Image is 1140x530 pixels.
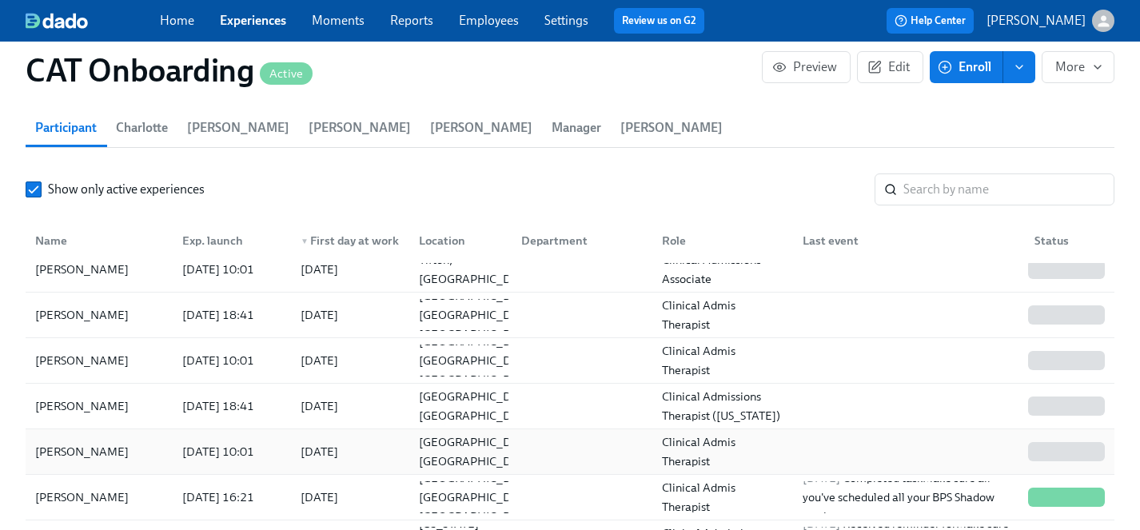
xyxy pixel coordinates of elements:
span: Help Center [895,13,966,29]
div: Location [406,225,508,257]
div: [PERSON_NAME] [29,260,169,279]
button: [PERSON_NAME] [987,10,1114,32]
div: [PERSON_NAME] [29,397,169,416]
div: [DATE] [301,442,338,461]
div: Department [508,225,649,257]
button: enroll [1003,51,1035,83]
div: [DATE] 10:01 [176,351,288,370]
span: Active [260,68,313,80]
div: Role [649,225,790,257]
span: [PERSON_NAME] [430,117,532,139]
div: [PERSON_NAME][DATE] 18:41[DATE][GEOGRAPHIC_DATA] [GEOGRAPHIC_DATA] [GEOGRAPHIC_DATA]Clinical Admi... [26,293,1114,338]
div: Clinical Admis Therapist [656,478,790,516]
div: Tifton, [GEOGRAPHIC_DATA] [413,250,543,289]
span: [PERSON_NAME] [187,117,289,139]
p: [PERSON_NAME] [987,12,1086,30]
div: [GEOGRAPHIC_DATA], [GEOGRAPHIC_DATA] [413,387,546,425]
div: [PERSON_NAME] [29,351,169,370]
span: Manager [552,117,601,139]
span: More [1055,59,1101,75]
button: Edit [857,51,923,83]
div: Completed task Make sure all you've scheduled all your BPS Shadow sessions [796,468,1022,526]
div: [DATE] 10:01 [176,442,288,461]
span: ▼ [301,237,309,245]
div: Name [29,225,169,257]
span: Participant [35,117,97,139]
div: Location [413,231,508,250]
div: [GEOGRAPHIC_DATA] [GEOGRAPHIC_DATA] [GEOGRAPHIC_DATA] [413,332,543,389]
input: Search by name [903,173,1114,205]
div: Last event [790,225,1022,257]
div: [DATE] [301,260,338,279]
div: [GEOGRAPHIC_DATA] [GEOGRAPHIC_DATA] [GEOGRAPHIC_DATA] [413,286,543,344]
div: [DATE] [301,488,338,507]
div: [DATE] 10:01 [176,260,288,279]
a: Employees [459,13,519,28]
div: [PERSON_NAME][DATE] 16:21[DATE][GEOGRAPHIC_DATA] [GEOGRAPHIC_DATA] [GEOGRAPHIC_DATA]Clinical Admi... [26,475,1114,520]
div: [PERSON_NAME] [29,305,169,325]
div: Clinical Admissions Therapist ([US_STATE]) [656,387,790,425]
div: Exp. launch [176,231,288,250]
a: Settings [544,13,588,28]
div: [DATE] [301,397,338,416]
span: Edit [871,59,910,75]
div: Status [1028,231,1111,250]
div: Clinical Admis Therapist [656,341,790,380]
span: Enroll [941,59,991,75]
a: Review us on G2 [622,13,696,29]
a: Home [160,13,194,28]
div: ▼First day at work [288,225,406,257]
div: Status [1022,225,1111,257]
span: Charlotte [116,117,168,139]
span: Show only active experiences [48,181,205,198]
a: Experiences [220,13,286,28]
button: Review us on G2 [614,8,704,34]
div: Clinical Admis Therapist [656,432,790,471]
button: Enroll [930,51,1003,83]
div: [PERSON_NAME] [29,488,169,507]
span: [PERSON_NAME] [620,117,723,139]
button: Help Center [887,8,974,34]
div: [DATE] [301,305,338,325]
div: [US_STATE][GEOGRAPHIC_DATA] [GEOGRAPHIC_DATA] [GEOGRAPHIC_DATA] [413,413,543,490]
div: [PERSON_NAME][DATE] 10:01[DATE][US_STATE][GEOGRAPHIC_DATA] [GEOGRAPHIC_DATA] [GEOGRAPHIC_DATA]Cli... [26,429,1114,475]
div: Role [656,231,790,250]
div: Department [515,231,649,250]
div: [DATE] 16:21 [176,488,288,507]
div: Exp. launch [169,225,288,257]
button: Preview [762,51,851,83]
a: Reports [390,13,433,28]
div: [PERSON_NAME][DATE] 18:41[DATE][GEOGRAPHIC_DATA], [GEOGRAPHIC_DATA]Clinical Admissions Therapist ... [26,384,1114,429]
a: dado [26,13,160,29]
span: Preview [775,59,837,75]
div: [DATE] 18:41 [176,397,288,416]
div: [DATE] [301,351,338,370]
h1: CAT Onboarding [26,51,313,90]
div: [PERSON_NAME][DATE] 10:01[DATE][GEOGRAPHIC_DATA] [GEOGRAPHIC_DATA] [GEOGRAPHIC_DATA]Clinical Admi... [26,338,1114,384]
div: [PERSON_NAME][DATE] 10:01[DATE]Tifton, [GEOGRAPHIC_DATA]Clinical Admissions Associate [26,247,1114,293]
div: [PERSON_NAME] [29,442,135,461]
button: More [1042,51,1114,83]
a: Moments [312,13,365,28]
div: Name [29,231,169,250]
div: [GEOGRAPHIC_DATA] [GEOGRAPHIC_DATA] [GEOGRAPHIC_DATA] [413,468,543,526]
div: Clinical Admissions Associate [656,250,790,289]
span: [PERSON_NAME] [309,117,411,139]
div: [DATE] 18:41 [176,305,288,325]
div: Clinical Admis Therapist [656,296,790,334]
img: dado [26,13,88,29]
div: Last event [796,231,1022,250]
div: First day at work [294,231,406,250]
